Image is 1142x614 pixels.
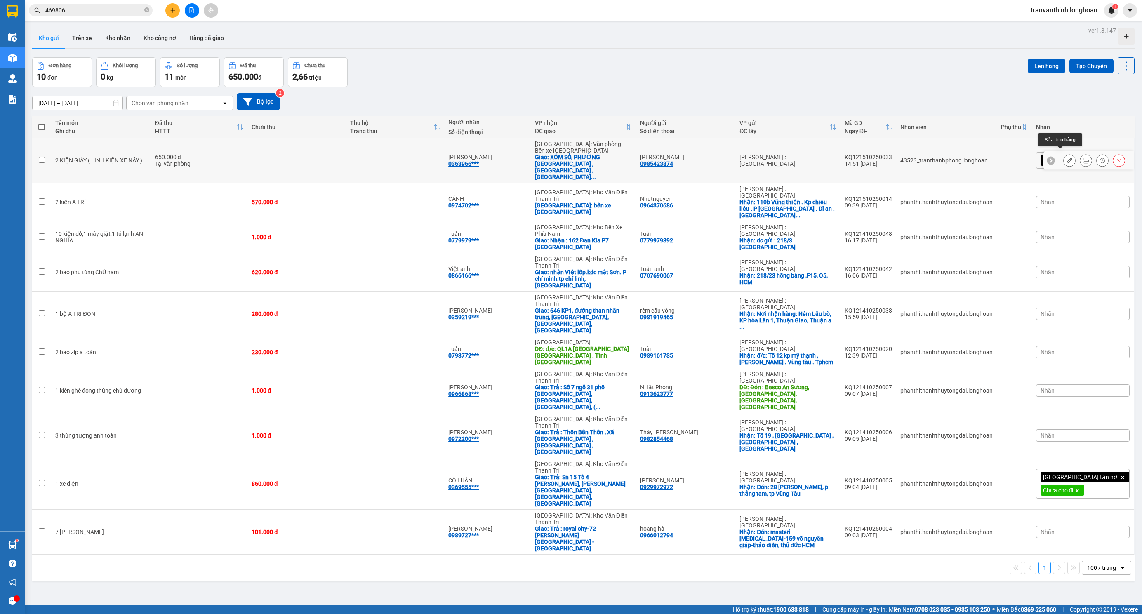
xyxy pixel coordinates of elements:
[845,391,892,397] div: 09:07 [DATE]
[448,429,527,435] div: Hoàng Văn Bắc
[739,259,836,272] div: [PERSON_NAME] : [GEOGRAPHIC_DATA]
[739,484,836,497] div: Nhận: Đón: 28 Thi Sách, p thắng tam, tp Vũng Tàu
[224,57,284,87] button: Đã thu650.000đ
[1024,5,1104,15] span: tranvanthinh.longhoan
[535,512,632,525] div: [GEOGRAPHIC_DATA]: Kho Văn Điển Thanh Trì
[591,174,596,180] span: ...
[640,477,731,484] div: NGUYỄN TIẾN THƯỜNG
[535,224,632,237] div: [GEOGRAPHIC_DATA]: Kho Bến Xe Phía Nam
[640,154,731,160] div: Xuân Hoàng
[640,237,673,244] div: 0779979892
[640,435,673,442] div: 0982854468
[739,186,836,199] div: [PERSON_NAME] : [GEOGRAPHIC_DATA]
[535,339,632,346] div: [GEOGRAPHIC_DATA]
[845,307,892,314] div: KQ121410250038
[1041,234,1055,240] span: Nhãn
[1041,199,1055,205] span: Nhãn
[535,307,632,334] div: Giao: 646 KP1, đường than nhân trung, bích động, việt yên, bắc giang
[845,525,892,532] div: KQ121410250004
[900,529,993,535] div: phanthithanhthuytongdai.longhoan
[132,99,188,107] div: Chọn văn phòng nhận
[288,57,348,87] button: Chưa thu2,66 triệu
[640,525,731,532] div: hoàng hà
[535,384,632,410] div: Giao: Trả : Số 7 ngõ 31 phố Dân Chủ, phường Nhị Châu, tp Hải Dương, ( Cổng bể bơi Thái HD)
[183,28,231,48] button: Hàng đã giao
[739,515,836,529] div: [PERSON_NAME] : [GEOGRAPHIC_DATA]
[55,480,146,487] div: 1 xe điện
[640,391,673,397] div: 0913623777
[113,63,138,68] div: Khối lượng
[448,477,527,484] div: CÔ LUÂN
[33,96,122,110] input: Select a date range.
[735,116,840,138] th: Toggle SortBy
[189,7,195,13] span: file-add
[228,72,258,82] span: 650.000
[292,72,308,82] span: 2,66
[55,231,146,244] div: 10 kiện đồ,1 máy giặt,1 tủ lạnh AN NGHĨA
[155,160,243,167] div: Tại văn phòng
[252,480,342,487] div: 860.000 đ
[845,195,892,202] div: KQ121510250014
[45,6,143,15] input: Tìm tên, số ĐT hoặc mã đơn
[739,432,836,452] div: Nhận: Tổ 19 , Khu Khố Mỹ Thạnh , Phú Mỹ , Vũng Tàu
[16,539,18,542] sup: 1
[1038,562,1051,574] button: 1
[900,480,993,487] div: phanthithanhthuytongdai.longhoan
[32,57,92,87] button: Đơn hàng10đơn
[221,100,228,106] svg: open
[535,474,632,507] div: Giao: Trả: Sn 15 Tổ 4 Xuân Thủy, Thủy xuân tiên, Chương mỹ, hà nội
[739,128,829,134] div: ĐC lấy
[739,384,836,410] div: DĐ: Đón : Besco An Sương, Trung Mỹ Tây, Quận 12, Hồ Chí Minh
[8,74,17,83] img: warehouse-icon
[309,74,322,81] span: triệu
[535,141,632,154] div: [GEOGRAPHIC_DATA]: Văn phòng Bến xe [GEOGRAPHIC_DATA]
[1036,124,1130,130] div: Nhãn
[900,234,993,240] div: phanthithanhthuytongdai.longhoan
[900,269,993,275] div: phanthithanhthuytongdai.longhoan
[8,33,131,47] strong: (Công Ty TNHH Chuyển Phát Nhanh Bảo An - MST: 0109597835)
[640,202,673,209] div: 0964370686
[252,311,342,317] div: 280.000 đ
[55,387,146,394] div: 1 kiến ghế đóng thùng chú dương
[1088,26,1116,35] div: ver 1.8.147
[252,124,342,130] div: Chưa thu
[1041,387,1055,394] span: Nhãn
[55,157,146,164] div: 2 KIỆN GIẤY ( LINH KIỆN XE NÁY )
[55,349,146,355] div: 2 bao zip a toàn
[155,128,237,134] div: HTTT
[845,532,892,539] div: 09:03 [DATE]
[915,606,990,613] strong: 0708 023 035 - 0935 103 250
[1038,133,1082,146] div: Sửa đơn hàng
[773,606,809,613] strong: 1900 633 818
[640,346,731,352] div: Toàn
[8,541,17,549] img: warehouse-icon
[841,116,896,138] th: Toggle SortBy
[535,120,625,126] div: VP nhận
[845,384,892,391] div: KQ121410250007
[47,74,58,81] span: đơn
[37,72,46,82] span: 10
[900,387,993,394] div: phanthithanhthuytongdai.longhoan
[640,352,673,359] div: 0989161735
[596,404,600,410] span: ...
[739,272,836,285] div: Nhận: 218/23 hồng bàng ,F15, Q5, HCM
[252,529,342,535] div: 101.000 đ
[845,237,892,244] div: 16:17 [DATE]
[640,384,731,391] div: NHật Phong
[448,525,527,532] div: trần thu hà
[252,432,342,439] div: 1.000 đ
[1041,311,1055,317] span: Nhãn
[55,120,146,126] div: Tên món
[55,529,146,535] div: 7 thùng anh tùng
[1041,269,1055,275] span: Nhãn
[170,7,176,13] span: plus
[165,72,174,82] span: 11
[350,120,434,126] div: Thu hộ
[448,195,527,202] div: CẢNH
[252,387,342,394] div: 1.000 đ
[1123,3,1137,18] button: caret-down
[240,63,256,68] div: Đã thu
[535,416,632,429] div: [GEOGRAPHIC_DATA]: Kho Văn Điển Thanh Trì
[1043,473,1118,481] span: [GEOGRAPHIC_DATA] tận nơi
[1021,606,1056,613] strong: 0369 525 060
